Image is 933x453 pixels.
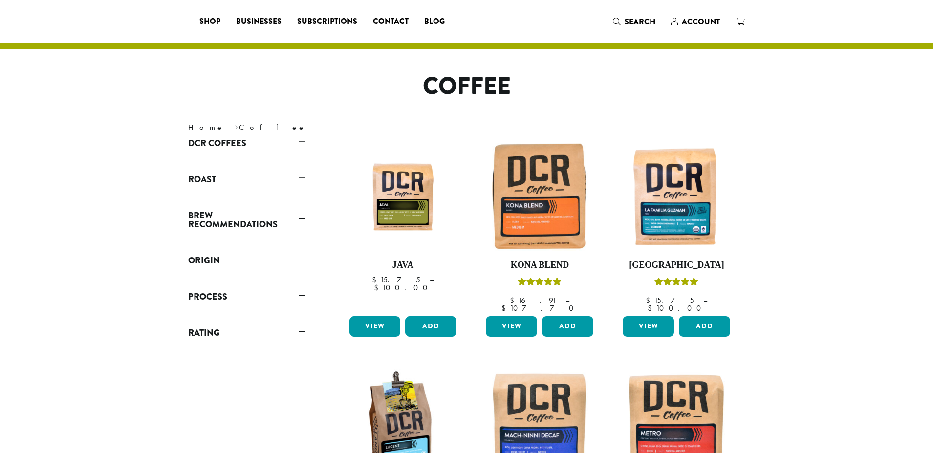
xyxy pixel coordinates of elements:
span: – [703,295,707,305]
img: DCR-La-Familia-Guzman-Coffee-Bag-300x300.png [620,140,733,252]
span: Shop [199,16,220,28]
h4: Kona Blend [483,260,596,271]
img: Kona-300x300.jpg [483,140,596,252]
a: Home [188,122,224,132]
bdi: 15.75 [372,275,420,285]
a: DCR Coffees [188,135,305,151]
span: Account [682,16,720,27]
h4: Java [347,260,459,271]
a: Origin [188,252,305,269]
div: Roast [188,188,305,195]
div: Rated 4.83 out of 5 [654,276,698,291]
span: › [235,118,238,133]
div: Rating [188,341,305,349]
h1: Coffee [181,72,753,101]
bdi: 16.91 [510,295,556,305]
a: Java [347,140,459,313]
span: Search [625,16,655,27]
span: $ [374,282,382,293]
span: – [430,275,434,285]
span: Businesses [236,16,282,28]
a: Rating [188,324,305,341]
span: – [565,295,569,305]
a: View [623,316,674,337]
div: Process [188,305,305,313]
button: Add [542,316,593,337]
button: Add [679,316,730,337]
div: Origin [188,269,305,277]
nav: Breadcrumb [188,122,452,133]
span: $ [510,295,518,305]
img: 12oz_DCR_Java_StockImage_1200pxX1200px.jpg [347,140,459,252]
a: View [349,316,401,337]
span: $ [646,295,654,305]
a: Process [188,288,305,305]
h4: [GEOGRAPHIC_DATA] [620,260,733,271]
span: $ [648,303,656,313]
bdi: 100.00 [374,282,432,293]
a: Roast [188,171,305,188]
bdi: 15.75 [646,295,694,305]
a: Kona BlendRated 5.00 out of 5 [483,140,596,313]
a: Search [605,14,663,30]
span: Contact [373,16,409,28]
bdi: 100.00 [648,303,706,313]
bdi: 107.70 [501,303,578,313]
span: $ [372,275,380,285]
div: DCR Coffees [188,151,305,159]
a: Brew Recommendations [188,207,305,233]
a: Shop [192,14,228,29]
button: Add [405,316,456,337]
div: Brew Recommendations [188,233,305,240]
div: Rated 5.00 out of 5 [518,276,562,291]
span: Blog [424,16,445,28]
span: Subscriptions [297,16,357,28]
a: View [486,316,537,337]
a: [GEOGRAPHIC_DATA]Rated 4.83 out of 5 [620,140,733,313]
span: $ [501,303,510,313]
